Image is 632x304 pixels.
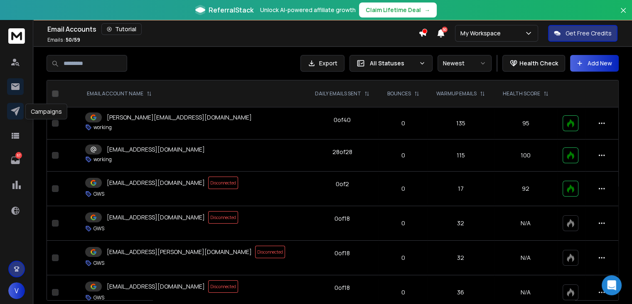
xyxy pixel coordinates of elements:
div: 28 of 28 [332,148,352,156]
p: Unlock AI-powered affiliate growth [260,6,356,14]
p: working [93,156,112,163]
span: → [424,6,430,14]
div: Open Intercom Messenger [602,275,622,295]
p: 0 [384,288,422,297]
p: [EMAIL_ADDRESS][PERSON_NAME][DOMAIN_NAME] [107,248,252,256]
button: Health Check [502,55,565,72]
p: GWS [93,294,104,301]
p: GWS [93,191,104,197]
p: BOUNCES [387,90,411,97]
button: Add New [570,55,619,72]
p: [EMAIL_ADDRESS][DOMAIN_NAME] [107,282,205,291]
button: Close banner [618,5,629,25]
td: 17 [428,172,494,206]
div: 0 of 2 [336,180,349,188]
div: 0 of 40 [334,116,351,124]
div: 0 of 18 [334,284,350,292]
div: 0 of 18 [334,249,350,257]
a: 67 [7,152,24,169]
td: 115 [428,140,494,172]
button: Export [300,55,344,72]
p: [PERSON_NAME][EMAIL_ADDRESS][DOMAIN_NAME] [107,113,252,122]
button: Tutorial [101,23,142,35]
p: Emails : [47,37,80,43]
p: [EMAIL_ADDRESS][DOMAIN_NAME] [107,179,205,187]
p: HEALTH SCORE [503,90,540,97]
p: N/A [499,219,553,227]
p: 0 [384,151,422,159]
p: All Statuses [370,59,416,67]
td: 135 [428,107,494,140]
p: 0 [384,219,422,227]
p: Health Check [519,59,558,67]
button: V [8,282,25,299]
p: WARMUP EMAILS [436,90,477,97]
button: Get Free Credits [548,25,617,42]
span: 50 / 59 [66,36,80,43]
button: Newest [438,55,492,72]
span: Disconnected [208,177,238,189]
td: 95 [494,107,558,140]
td: 32 [428,206,494,241]
p: 67 [15,152,22,159]
span: ReferralStack [209,5,253,15]
p: GWS [93,225,104,232]
p: N/A [499,288,553,297]
p: [EMAIL_ADDRESS][DOMAIN_NAME] [107,145,205,154]
div: 0 of 18 [334,214,350,223]
span: 50 [442,27,448,32]
button: Claim Lifetime Deal→ [359,2,437,17]
td: 32 [428,241,494,275]
span: Disconnected [208,211,238,224]
p: Get Free Credits [566,29,612,37]
div: EMAIL ACCOUNT NAME [87,90,152,97]
p: working [93,124,112,131]
td: 92 [494,172,558,206]
p: 0 [384,184,422,193]
div: Campaigns [25,104,67,120]
span: Disconnected [255,246,285,258]
p: 0 [384,119,422,127]
div: Email Accounts [47,23,418,35]
p: My Workspace [460,29,504,37]
span: Disconnected [208,280,238,293]
p: 0 [384,254,422,262]
p: [EMAIL_ADDRESS][DOMAIN_NAME] [107,213,205,222]
p: N/A [499,254,553,262]
p: DAILY EMAILS SENT [315,90,361,97]
p: GWS [93,260,104,267]
td: 100 [494,140,558,172]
